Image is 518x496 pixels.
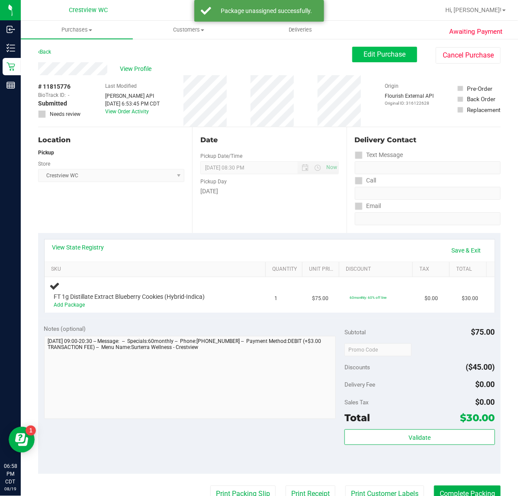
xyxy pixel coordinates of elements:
span: $30.00 [462,294,479,303]
a: Add Package [54,302,85,308]
label: Text Message [355,149,403,161]
span: Submitted [38,99,67,108]
label: Store [38,160,50,168]
span: Deliveries [277,26,324,34]
span: 1 [275,294,278,303]
input: Format: (999) 999-9999 [355,161,501,174]
label: Pickup Day [200,178,227,186]
a: Deliveries [245,21,357,39]
a: Discount [346,266,410,273]
span: Customers [133,26,245,34]
span: # 11815776 [38,82,71,91]
input: Format: (999) 999-9999 [355,187,501,200]
span: ($45.00) [466,362,495,371]
inline-svg: Inventory [6,44,15,52]
span: Discounts [344,359,370,375]
input: Promo Code [344,343,412,356]
a: Customers [133,21,245,39]
span: BioTrack ID: [38,91,66,99]
div: Flourish External API [385,92,434,106]
span: $75.00 [471,327,495,336]
span: Sales Tax [344,399,369,406]
span: Total [344,412,370,424]
div: [DATE] [200,187,338,196]
div: [PERSON_NAME] API [105,92,160,100]
div: Date [200,135,338,145]
span: FT 1g Distillate Extract Blueberry Cookies (Hybrid-Indica) [54,293,205,301]
iframe: Resource center unread badge [26,426,36,436]
div: Delivery Contact [355,135,501,145]
p: 08/19 [4,486,17,492]
span: $0.00 [476,380,495,389]
span: $0.00 [425,294,438,303]
span: Hi, [PERSON_NAME]! [445,6,502,13]
span: Subtotal [344,329,366,336]
a: Quantity [272,266,299,273]
p: Original ID: 316122628 [385,100,434,106]
a: Total [457,266,483,273]
span: Awaiting Payment [449,27,502,37]
span: Purchases [21,26,133,34]
a: SKU [51,266,262,273]
button: Validate [344,429,495,445]
a: View Order Activity [105,109,149,115]
label: Last Modified [105,82,137,90]
span: $75.00 [312,294,328,303]
inline-svg: Reports [6,81,15,90]
span: $30.00 [460,412,495,424]
span: - [68,91,69,99]
span: Validate [409,434,431,441]
span: Delivery Fee [344,381,375,388]
span: 60monthly: 60% off line [350,295,387,300]
span: Needs review [50,110,80,118]
label: Origin [385,82,399,90]
a: Tax [420,266,446,273]
inline-svg: Inbound [6,25,15,34]
button: Cancel Purchase [436,47,501,64]
div: Location [38,135,184,145]
label: Call [355,174,376,187]
span: $0.00 [476,397,495,406]
p: 06:58 PM CDT [4,462,17,486]
span: Crestview WC [69,6,108,14]
span: Edit Purchase [364,50,406,58]
a: Back [38,49,51,55]
a: View State Registry [52,243,104,252]
iframe: Resource center [9,427,35,453]
label: Email [355,200,381,212]
a: Purchases [21,21,133,39]
label: Pickup Date/Time [200,152,242,160]
strong: Pickup [38,150,54,156]
div: [DATE] 6:53:45 PM CDT [105,100,160,108]
span: View Profile [120,64,155,74]
div: Back Order [467,95,496,103]
span: Notes (optional) [44,325,86,332]
button: Edit Purchase [352,47,417,62]
a: Save & Exit [446,243,487,258]
div: Pre-Order [467,84,493,93]
div: Package unassigned successfully. [216,6,318,15]
a: Unit Price [309,266,336,273]
div: Replacement [467,106,501,114]
inline-svg: Retail [6,62,15,71]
